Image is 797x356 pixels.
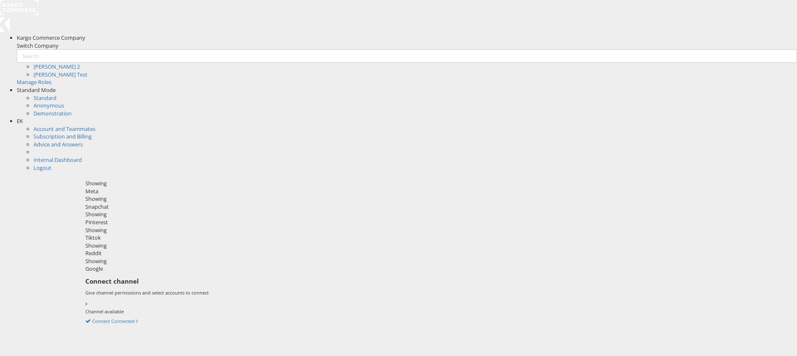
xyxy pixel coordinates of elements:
[33,102,64,109] a: Anonymous
[92,318,110,325] label: Connect
[85,218,791,226] div: Pinterest
[33,141,83,148] a: Advice and Answers
[85,234,791,242] div: Tiktok
[33,164,51,172] a: Logout
[85,265,791,273] div: Google
[85,317,138,325] a: Connect Connected
[33,125,95,133] a: Account and Teammates
[85,242,791,250] div: Showing
[17,49,797,63] input: Search
[33,94,56,102] a: Standard
[85,195,791,203] div: Showing
[85,277,791,285] h6: Connect channel
[85,203,791,211] div: Snapchat
[111,318,135,324] span: Connected
[17,34,85,41] span: Kargo Commerce Company
[85,210,791,218] div: Showing
[17,78,51,86] a: Manage Roles
[85,257,791,265] div: Showing
[33,71,87,78] a: [PERSON_NAME] Test
[85,308,124,315] label: Channel available
[85,226,791,234] div: Showing
[33,133,92,140] a: Subscription and Billing
[33,63,80,70] a: [PERSON_NAME] 2
[17,42,797,50] div: Switch Company
[17,117,23,125] span: EK
[85,179,791,187] div: Showing
[17,86,56,94] span: Standard Mode
[85,249,791,257] div: Reddit
[85,289,791,296] p: Give channel permissions and select accounts to connect
[85,187,791,195] div: Meta
[33,110,72,117] a: Demonstration
[33,156,82,164] a: Internal Dashboard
